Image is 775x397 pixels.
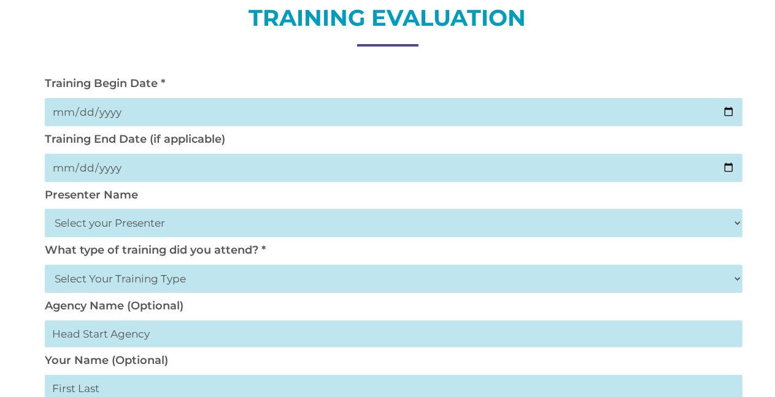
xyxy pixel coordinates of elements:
[45,299,183,312] label: Agency Name (Optional)
[45,354,168,367] label: Your Name (Optional)
[39,3,736,39] h2: TRAINING EVALUATION
[45,188,138,202] label: Presenter Name
[45,320,742,347] input: Head Start Agency
[45,77,165,90] label: Training Begin Date *
[45,132,225,146] label: Training End Date (if applicable)
[45,243,266,257] label: What type of training did you attend? *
